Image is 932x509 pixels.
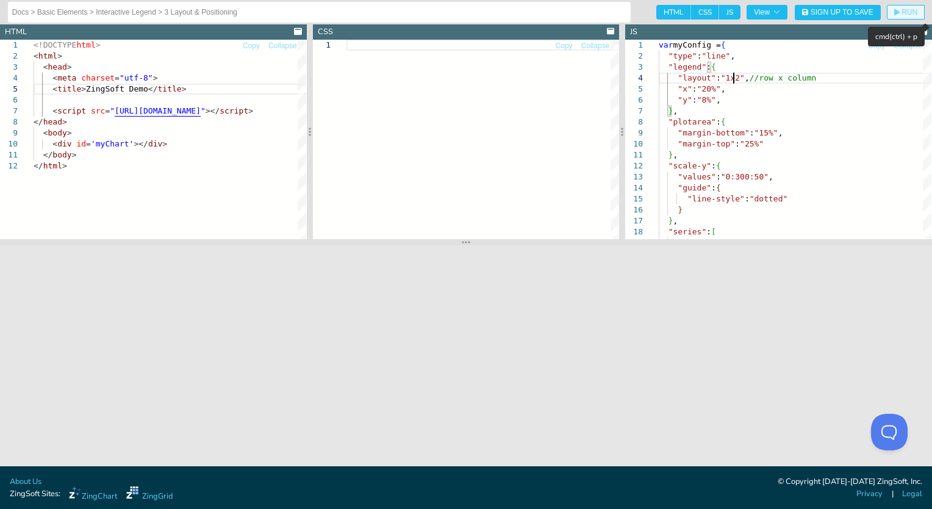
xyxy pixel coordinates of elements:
[687,194,745,203] span: "line-style"
[48,62,66,71] span: head
[625,95,643,106] div: 6
[625,226,643,237] div: 18
[755,128,778,137] span: "15%"
[268,40,298,52] button: Collapse
[669,227,707,236] span: "series"
[76,40,95,49] span: html
[692,95,697,104] span: :
[625,40,643,51] div: 1
[711,62,716,71] span: {
[875,32,917,42] span: cmd(ctrl) + p
[711,227,716,236] span: [
[707,62,712,71] span: :
[678,238,683,247] span: {
[86,139,91,148] span: =
[867,40,886,52] button: Copy
[892,488,894,500] span: |
[673,106,678,115] span: ,
[52,139,57,148] span: <
[625,139,643,150] div: 10
[243,42,260,49] span: Copy
[43,62,48,71] span: <
[678,95,692,104] span: "y"
[91,139,134,148] span: 'myChart'
[62,161,67,170] span: >
[750,73,817,82] span: //row x column
[707,227,712,236] span: :
[625,84,643,95] div: 5
[57,51,62,60] span: >
[692,84,697,93] span: :
[745,194,750,203] span: :
[856,488,883,500] a: Privacy
[105,106,110,115] span: =
[162,139,167,148] span: >
[716,73,721,82] span: :
[52,84,57,93] span: <
[625,161,643,171] div: 12
[795,5,881,20] button: Sign Up to Save
[769,172,773,181] span: ,
[750,128,755,137] span: :
[43,128,48,137] span: <
[134,139,148,148] span: ></
[148,139,162,148] span: div
[86,84,148,93] span: ZingSoft Demo
[110,106,115,115] span: "
[67,128,72,137] span: >
[268,42,297,49] span: Collapse
[34,51,38,60] span: <
[220,106,248,115] span: script
[678,205,683,214] span: }
[673,40,721,49] span: myConfig =
[313,40,331,51] div: 1
[750,194,788,203] span: "dotted"
[625,51,643,62] div: 2
[10,476,41,488] a: About Us
[625,128,643,139] div: 9
[52,73,57,82] span: <
[115,106,201,115] span: [URL][DOMAIN_NAME]
[43,150,53,159] span: </
[678,128,750,137] span: "margin-bottom"
[745,73,750,82] span: ,
[625,171,643,182] div: 13
[126,486,173,502] a: ZingGrid
[711,183,716,192] span: :
[669,51,697,60] span: "type"
[669,150,673,159] span: }
[902,488,922,500] a: Legal
[656,5,691,20] span: HTML
[716,183,721,192] span: {
[747,5,787,20] button: View
[625,73,643,84] div: 4
[894,42,922,49] span: Collapse
[659,40,673,49] span: var
[702,51,731,60] span: "line"
[719,5,740,20] span: JS
[691,5,719,20] span: CSS
[678,172,717,181] span: "values"
[625,204,643,215] div: 16
[242,40,260,52] button: Copy
[69,486,117,502] a: ZingChart
[96,40,101,49] span: >
[81,84,86,93] span: >
[711,161,716,170] span: :
[868,42,885,49] span: Copy
[736,139,740,148] span: :
[778,476,922,488] div: © Copyright [DATE]-[DATE] ZingSoft, Inc.
[625,182,643,193] div: 14
[318,26,333,38] div: CSS
[52,106,57,115] span: <
[669,106,673,115] span: }
[91,106,105,115] span: src
[57,106,86,115] span: script
[716,161,721,170] span: {
[581,40,611,52] button: Collapse
[887,5,925,20] button: RUN
[678,139,736,148] span: "margin-top"
[678,84,692,93] span: "x"
[12,2,626,22] input: Untitled Demo
[34,161,43,170] span: </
